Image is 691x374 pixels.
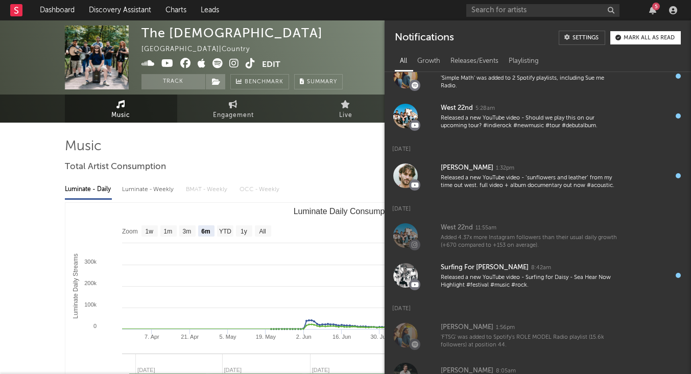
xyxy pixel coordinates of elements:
span: Live [339,109,352,122]
div: [PERSON_NAME] [441,162,493,174]
div: Releases/Events [445,53,504,70]
text: 100k [84,301,97,308]
div: West 22nd [441,102,473,114]
div: Surfing For [PERSON_NAME] [441,262,529,274]
div: Settings [573,35,599,41]
div: 'Simple Math' was added to 2 Spotify playlists, including Sue me Radio. [441,75,621,90]
text: All [259,228,266,235]
div: Luminate - Daily [65,181,112,198]
text: 16. Jun [332,334,351,340]
text: 21. Apr [181,334,199,340]
text: 6m [201,228,210,235]
a: [PERSON_NAME]1:32pmReleased a new YouTube video - ‘sunflowers and leather’ from my time out west.... [385,156,691,196]
button: 5 [649,6,656,14]
span: Summary [307,79,337,85]
text: 3m [182,228,191,235]
text: 2. Jun [296,334,311,340]
a: Settings [559,31,605,45]
div: Luminate - Weekly [122,181,176,198]
div: 11:55am [475,224,496,232]
span: Engagement [213,109,254,122]
a: Surfing For [PERSON_NAME]8:42amReleased a new YouTube video - Surfing for Daisy - Sea Hear Now Hi... [385,255,691,295]
a: Benchmark [230,74,289,89]
text: 0 [93,323,96,329]
a: [PERSON_NAME]7:36pm'Simple Math' was added to 2 Spotify playlists, including Sue me Radio. [385,56,691,96]
text: 30. Jun [370,334,389,340]
div: 1:32pm [496,165,514,172]
input: Search for artists [466,4,619,17]
div: Mark all as read [624,35,675,41]
div: Notifications [395,31,454,45]
div: The [DEMOGRAPHIC_DATA] [141,26,323,40]
a: Engagement [177,95,290,123]
span: Total Artist Consumption [65,161,166,173]
text: 19. May [255,334,276,340]
text: 5. May [219,334,236,340]
div: Growth [412,53,445,70]
div: 'FTSG' was added to Spotify's ROLE MODEL Radio playlist (15.6k followers) at position 44. [441,334,621,349]
text: 1y [241,228,247,235]
div: [DATE] [385,136,691,156]
div: Released a new YouTube video - Surfing for Daisy - Sea Hear Now Highlight #festival #music #rock. [441,274,621,290]
div: Released a new YouTube video - ‘sunflowers and leather’ from my time out west. full video + album... [441,174,621,190]
a: [PERSON_NAME]1:56pm'FTSG' was added to Spotify's ROLE MODEL Radio playlist (15.6k followers) at p... [385,315,691,355]
div: 8:42am [531,264,551,272]
a: West 22nd5:28amReleased a new YouTube video - Should we play this on our upcoming tour? #indieroc... [385,96,691,136]
div: 5:28am [475,105,495,112]
text: Zoom [122,228,138,235]
div: All [395,53,412,70]
button: Edit [262,58,280,71]
div: [GEOGRAPHIC_DATA] | Country [141,43,261,56]
text: YTD [219,228,231,235]
text: 300k [84,259,97,265]
text: 1m [163,228,172,235]
div: [PERSON_NAME] [441,321,493,334]
div: Playlisting [504,53,544,70]
div: 5 [652,3,660,10]
text: 200k [84,280,97,286]
div: Added 4.37x more Instagram followers than their usual daily growth (+670 compared to +153 on aver... [441,234,621,250]
span: Benchmark [245,76,283,88]
text: Luminate Daily Streams [72,253,79,318]
a: Music [65,95,177,123]
div: [DATE] [385,295,691,315]
button: Track [141,74,205,89]
a: West 22nd11:55amAdded 4.37x more Instagram followers than their usual daily growth (+670 compared... [385,216,691,255]
text: 1w [145,228,153,235]
span: Music [111,109,130,122]
div: Released a new YouTube video - Should we play this on our upcoming tour? #indierock #newmusic #to... [441,114,621,130]
div: 1:56pm [496,324,515,332]
button: Summary [294,74,343,89]
div: [DATE] [385,196,691,216]
text: Luminate Daily Consumption [293,207,398,216]
button: Mark all as read [610,31,681,44]
a: Live [290,95,402,123]
div: West 22nd [441,222,473,234]
text: 7. Apr [145,334,159,340]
